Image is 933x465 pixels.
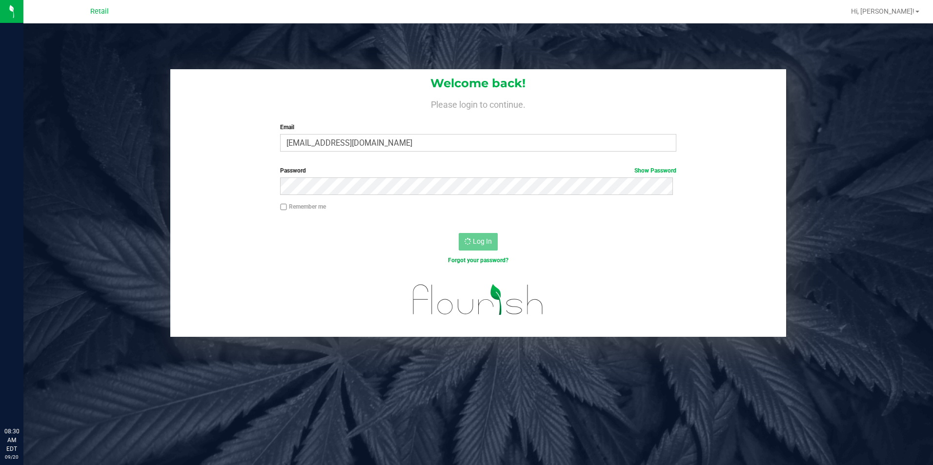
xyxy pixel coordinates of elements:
span: Retail [90,7,109,16]
img: flourish_logo.svg [401,275,555,325]
p: 08:30 AM EDT [4,427,19,453]
label: Remember me [280,202,326,211]
span: Hi, [PERSON_NAME]! [851,7,914,15]
a: Forgot your password? [448,257,508,264]
h4: Please login to continue. [170,97,787,109]
span: Log In [473,237,492,245]
input: Remember me [280,204,287,211]
p: 09/20 [4,453,19,461]
label: Email [280,123,676,132]
button: Log In [459,233,498,251]
span: Password [280,167,306,174]
a: Show Password [634,167,676,174]
h1: Welcome back! [170,77,787,90]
